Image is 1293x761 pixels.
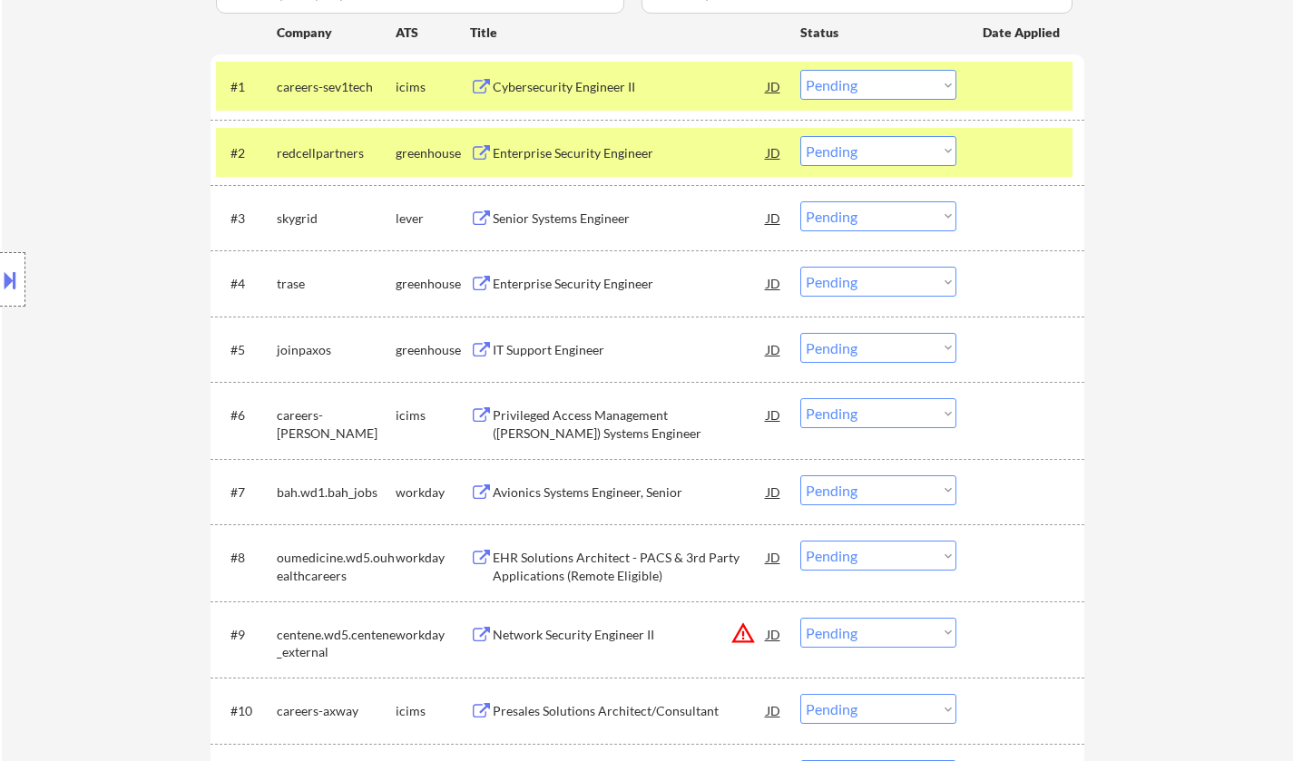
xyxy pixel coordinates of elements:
[765,398,783,431] div: JD
[765,70,783,102] div: JD
[493,406,767,442] div: Privileged Access Management ([PERSON_NAME]) Systems Engineer
[765,333,783,366] div: JD
[765,136,783,169] div: JD
[983,24,1063,42] div: Date Applied
[493,626,767,644] div: Network Security Engineer II
[765,541,783,573] div: JD
[493,78,767,96] div: Cybersecurity Engineer II
[277,626,396,661] div: centene.wd5.centene_external
[277,144,396,162] div: redcellpartners
[765,694,783,727] div: JD
[277,210,396,228] div: skygrid
[493,702,767,720] div: Presales Solutions Architect/Consultant
[493,210,767,228] div: Senior Systems Engineer
[493,549,767,584] div: EHR Solutions Architect - PACS & 3rd Party Applications (Remote Eligible)
[277,483,396,502] div: bah.wd1.bah_jobs
[396,626,470,644] div: workday
[396,483,470,502] div: workday
[730,620,756,646] button: warning_amber
[230,626,262,644] div: #9
[277,406,396,442] div: careers-[PERSON_NAME]
[765,201,783,234] div: JD
[277,549,396,584] div: oumedicine.wd5.ouhealthcareers
[396,144,470,162] div: greenhouse
[396,275,470,293] div: greenhouse
[396,702,470,720] div: icims
[396,406,470,424] div: icims
[765,618,783,650] div: JD
[396,210,470,228] div: lever
[396,549,470,567] div: workday
[277,78,396,96] div: careers-sev1tech
[230,702,262,720] div: #10
[765,267,783,299] div: JD
[230,78,262,96] div: #1
[396,341,470,359] div: greenhouse
[277,341,396,359] div: joinpaxos
[277,24,396,42] div: Company
[493,341,767,359] div: IT Support Engineer
[765,475,783,508] div: JD
[396,78,470,96] div: icims
[230,483,262,502] div: #7
[277,702,396,720] div: careers-axway
[230,549,262,567] div: #8
[493,483,767,502] div: Avionics Systems Engineer, Senior
[470,24,783,42] div: Title
[396,24,470,42] div: ATS
[277,275,396,293] div: trase
[493,275,767,293] div: Enterprise Security Engineer
[493,144,767,162] div: Enterprise Security Engineer
[800,15,956,48] div: Status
